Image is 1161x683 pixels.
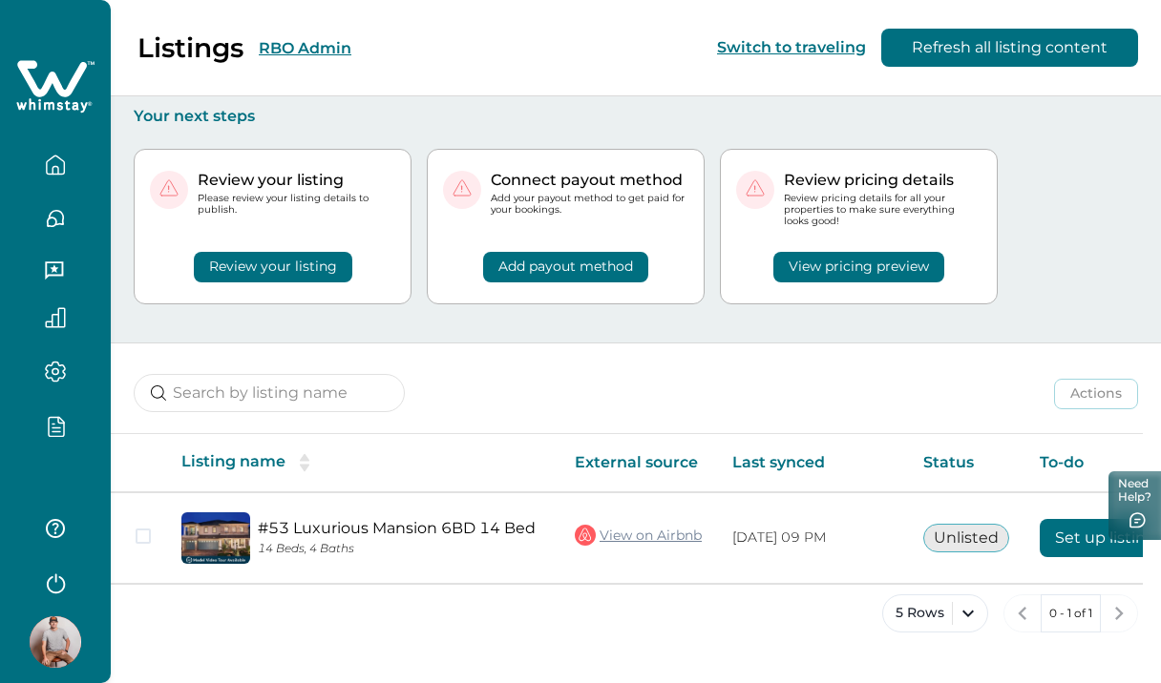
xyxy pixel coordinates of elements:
button: Actions [1054,379,1138,409]
p: Connect payout method [491,171,688,190]
button: Switch to traveling [717,38,866,56]
p: 0 - 1 of 1 [1049,604,1092,623]
p: [DATE] 09 PM [732,528,893,548]
button: Add payout method [483,252,648,282]
th: External source [559,434,717,492]
button: sorting [285,453,324,472]
button: Refresh all listing content [881,29,1138,67]
p: Please review your listing details to publish. [198,193,395,216]
p: Review pricing details for all your properties to make sure everything looks good! [784,193,982,228]
a: #53 Luxurious Mansion 6BD 14 Bed [258,519,544,537]
button: 0 - 1 of 1 [1041,594,1101,632]
th: Listing name [166,434,559,492]
th: Last synced [717,434,908,492]
input: Search by listing name [134,374,405,412]
button: 5 Rows [882,594,988,632]
button: previous page [1003,594,1042,632]
button: View pricing preview [773,252,944,282]
img: Whimstay Host [30,616,81,668]
p: Review pricing details [784,171,982,190]
p: Listings [137,31,243,64]
p: Review your listing [198,171,395,190]
th: Status [908,434,1024,492]
button: RBO Admin [259,39,351,57]
button: Review your listing [194,252,352,282]
a: View on Airbnb [575,523,702,548]
p: 14 Beds, 4 Baths [258,542,544,556]
p: Add your payout method to get paid for your bookings. [491,193,688,216]
p: Your next steps [134,107,1138,126]
button: Unlisted [923,524,1009,552]
button: next page [1100,594,1138,632]
img: propertyImage_#53 Luxurious Mansion 6BD 14 Bed [181,512,250,564]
